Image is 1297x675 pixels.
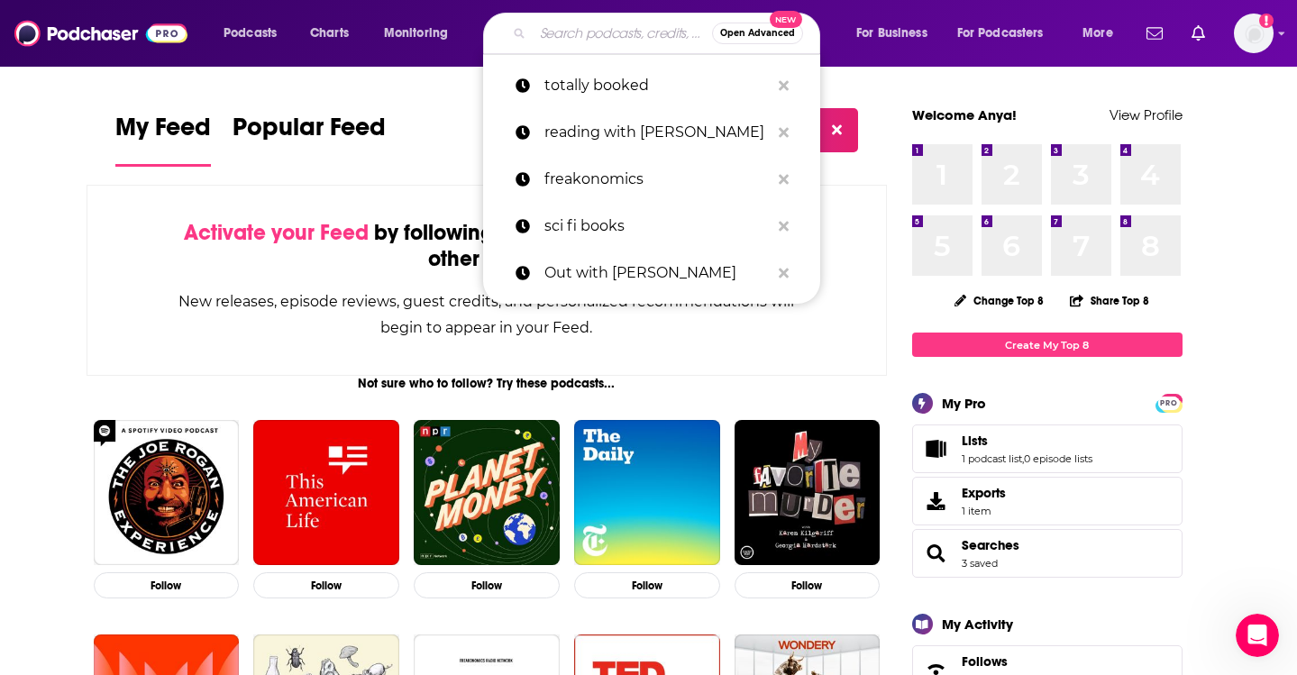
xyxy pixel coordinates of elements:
[912,424,1183,473] span: Lists
[1070,19,1136,48] button: open menu
[1236,614,1279,657] iframe: Intercom live chat
[912,529,1183,578] span: Searches
[87,376,888,391] div: Not sure who to follow? Try these podcasts...
[962,433,1092,449] a: Lists
[962,653,1008,670] span: Follows
[912,106,1017,123] a: Welcome Anya!
[115,112,211,153] span: My Feed
[735,572,881,598] button: Follow
[712,23,803,44] button: Open AdvancedNew
[962,505,1006,517] span: 1 item
[962,557,998,570] a: 3 saved
[844,19,950,48] button: open menu
[1234,14,1274,53] span: Logged in as anyalola
[912,477,1183,525] a: Exports
[1158,396,1180,409] a: PRO
[483,62,820,109] a: totally booked
[918,436,954,461] a: Lists
[544,62,770,109] p: totally booked
[224,21,277,46] span: Podcasts
[211,19,300,48] button: open menu
[233,112,386,167] a: Popular Feed
[184,219,369,246] span: Activate your Feed
[1234,14,1274,53] img: User Profile
[233,112,386,153] span: Popular Feed
[962,485,1006,501] span: Exports
[178,220,797,272] div: by following Podcasts, Creators, Lists, and other Users!
[1234,14,1274,53] button: Show profile menu
[962,433,988,449] span: Lists
[178,288,797,341] div: New releases, episode reviews, guest credits, and personalized recommendations will begin to appe...
[770,11,802,28] span: New
[912,333,1183,357] a: Create My Top 8
[1022,452,1024,465] span: ,
[1158,397,1180,410] span: PRO
[945,19,1070,48] button: open menu
[1110,106,1183,123] a: View Profile
[533,19,712,48] input: Search podcasts, credits, & more...
[1082,21,1113,46] span: More
[574,572,720,598] button: Follow
[942,616,1013,633] div: My Activity
[544,156,770,203] p: freakonomics
[957,21,1044,46] span: For Podcasters
[500,13,837,54] div: Search podcasts, credits, & more...
[544,109,770,156] p: reading with zibby
[414,572,560,598] button: Follow
[14,16,187,50] img: Podchaser - Follow, Share and Rate Podcasts
[856,21,927,46] span: For Business
[944,289,1055,312] button: Change Top 8
[483,156,820,203] a: freakonomics
[720,29,795,38] span: Open Advanced
[310,21,349,46] span: Charts
[962,653,1128,670] a: Follows
[544,203,770,250] p: sci fi books
[371,19,471,48] button: open menu
[483,203,820,250] a: sci fi books
[253,572,399,598] button: Follow
[962,452,1022,465] a: 1 podcast list
[94,420,240,566] img: The Joe Rogan Experience
[918,488,954,514] span: Exports
[574,420,720,566] img: The Daily
[253,420,399,566] img: This American Life
[1139,18,1170,49] a: Show notifications dropdown
[544,250,770,296] p: Out with Dan
[384,21,448,46] span: Monitoring
[414,420,560,566] img: Planet Money
[735,420,881,566] img: My Favorite Murder with Karen Kilgariff and Georgia Hardstark
[94,572,240,598] button: Follow
[1184,18,1212,49] a: Show notifications dropdown
[1259,14,1274,28] svg: Add a profile image
[483,250,820,296] a: Out with [PERSON_NAME]
[298,19,360,48] a: Charts
[942,395,986,412] div: My Pro
[962,537,1019,553] a: Searches
[1069,283,1150,318] button: Share Top 8
[918,541,954,566] a: Searches
[115,112,211,167] a: My Feed
[1024,452,1092,465] a: 0 episode lists
[483,109,820,156] a: reading with [PERSON_NAME]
